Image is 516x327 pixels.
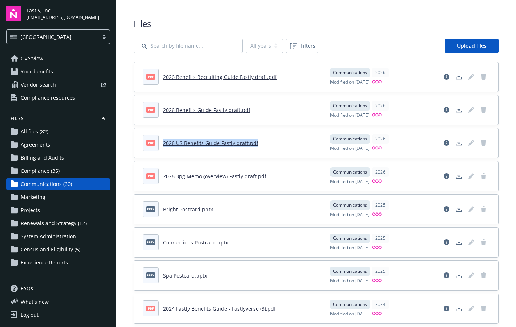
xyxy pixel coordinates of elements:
[333,202,367,208] span: Communications
[478,137,489,149] span: Delete document
[163,272,207,279] a: Spa Postcard.pptx
[330,112,369,119] span: Modified on [DATE]
[441,203,452,215] a: View file details
[146,107,155,112] span: pdf
[286,39,318,53] button: Filters
[465,203,477,215] span: Edit document
[6,92,110,104] a: Compliance resources
[453,203,465,215] a: Download document
[333,301,367,308] span: Communications
[465,170,477,182] span: Edit document
[20,33,71,41] span: [GEOGRAPHIC_DATA]
[372,300,389,309] div: 2024
[21,178,72,190] span: Communications (30)
[163,239,228,246] a: Connections Postcard.pptx
[465,71,477,83] span: Edit document
[21,298,49,306] span: What ' s new
[6,204,110,216] a: Projects
[21,152,64,164] span: Billing and Audits
[134,39,243,53] input: Search by file name...
[372,234,389,243] div: 2025
[330,145,369,152] span: Modified on [DATE]
[6,283,110,294] a: FAQs
[21,165,60,177] span: Compliance (35)
[330,211,369,218] span: Modified on [DATE]
[163,206,213,213] a: Bright Postcard.pptx
[21,66,53,77] span: Your benefits
[21,283,33,294] span: FAQs
[372,134,389,144] div: 2026
[478,270,489,281] span: Delete document
[163,107,250,113] a: 2026 Benefits Guide Fastly draft.pdf
[6,298,60,306] button: What's new
[465,303,477,314] span: Edit document
[146,206,155,212] span: pptx
[21,53,43,64] span: Overview
[453,270,465,281] a: Download document
[478,170,489,182] a: Delete document
[465,270,477,281] span: Edit document
[6,257,110,268] a: Experience Reports
[6,79,110,91] a: Vendor search
[333,69,367,76] span: Communications
[465,104,477,116] span: Edit document
[146,306,155,311] span: pdf
[445,39,499,53] a: Upload files
[21,204,40,216] span: Projects
[478,303,489,314] span: Delete document
[465,236,477,248] span: Edit document
[330,79,369,86] span: Modified on [DATE]
[441,137,452,149] a: View file details
[6,218,110,229] a: Renewals and Strategy (12)
[441,236,452,248] a: View file details
[333,136,367,142] span: Communications
[478,71,489,83] a: Delete document
[478,104,489,116] a: Delete document
[6,152,110,164] a: Billing and Audits
[21,309,39,321] div: Log out
[146,74,155,79] span: pdf
[372,200,389,210] div: 2025
[372,68,389,77] div: 2026
[6,139,110,151] a: Agreements
[6,6,21,21] img: navigator-logo.svg
[163,173,266,180] a: 2026 3pg Memo (overview) Fastly draft.pdf
[27,6,110,21] button: Fastly, Inc.[EMAIL_ADDRESS][DOMAIN_NAME]
[134,17,499,30] span: Files
[27,14,99,21] span: [EMAIL_ADDRESS][DOMAIN_NAME]
[146,173,155,179] span: pdf
[457,42,487,49] span: Upload files
[372,101,389,111] div: 2026
[441,104,452,116] a: View file details
[6,231,110,242] a: System Administration
[21,191,45,203] span: Marketing
[21,79,56,91] span: Vendor search
[21,218,87,229] span: Renewals and Strategy (12)
[163,305,276,312] a: 2024 Fastly Benefits Guide - Fastlyverse (3).pdf
[21,139,50,151] span: Agreements
[21,231,76,242] span: System Administration
[453,170,465,182] a: Download document
[441,170,452,182] a: View file details
[6,115,110,124] button: Files
[333,169,367,175] span: Communications
[441,270,452,281] a: View file details
[146,272,155,278] span: pptx
[163,73,277,80] a: 2026 Benefits Recruiting Guide Fastly draft.pdf
[6,66,110,77] a: Your benefits
[453,303,465,314] a: Download document
[6,165,110,177] a: Compliance (35)
[6,191,110,203] a: Marketing
[453,137,465,149] a: Download document
[453,104,465,116] a: Download document
[478,203,489,215] span: Delete document
[453,71,465,83] a: Download document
